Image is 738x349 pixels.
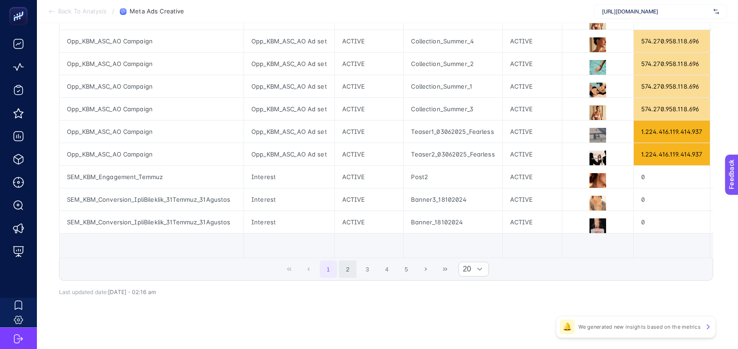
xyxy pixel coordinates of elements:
[503,166,562,188] div: ACTIVE
[60,211,244,233] div: SEM_KBM_Conversion_IpliBileklik_31Temmuz_31Agustos
[358,260,376,278] button: 3
[335,53,404,75] div: ACTIVE
[335,188,404,211] div: ACTIVE
[436,260,454,278] button: Last Page
[60,120,244,143] div: Opp_KBM_ASC_AO Campaign
[244,98,334,120] div: Opp_KBM_ASC_AO Ad set
[60,98,244,120] div: Opp_KBM_ASC_AO Campaign
[244,211,334,233] div: Interest
[404,143,502,165] div: Teaser2_03062025_Fearless
[60,30,244,52] div: Opp_KBM_ASC_AO Campaign
[112,7,114,15] span: /
[503,30,562,52] div: ACTIVE
[503,75,562,97] div: ACTIVE
[404,30,502,52] div: Collection_Summer_4
[404,75,502,97] div: Collection_Summer_1
[404,211,502,233] div: Banner_18102024
[339,260,357,278] button: 2
[335,98,404,120] div: ACTIVE
[320,260,337,278] button: 1
[130,8,184,15] span: Meta Ads Creative
[714,7,719,16] img: svg%3e
[244,53,334,75] div: Opp_KBM_ASC_AO Ad set
[634,120,710,143] div: 1.224.416.119.414.937
[60,75,244,97] div: Opp_KBM_ASC_AO Campaign
[634,166,710,188] div: 0
[60,143,244,165] div: Opp_KBM_ASC_AO Campaign
[404,53,502,75] div: Collection_Summer_2
[634,98,710,120] div: 574.270.958.118.696
[335,166,404,188] div: ACTIVE
[404,188,502,211] div: Banner3_18102024
[108,289,156,295] span: [DATE]・02:16 am
[59,289,108,295] span: Last updated date:
[244,75,334,97] div: Opp_KBM_ASC_AO Ad set
[335,211,404,233] div: ACTIVE
[634,143,710,165] div: 1.224.416.119.414.937
[404,120,502,143] div: Teaser1_03062025_Fearless
[244,30,334,52] div: Opp_KBM_ASC_AO Ad set
[378,260,396,278] button: 4
[560,319,575,334] div: 🔔
[503,188,562,211] div: ACTIVE
[244,188,334,211] div: Interest
[60,166,244,188] div: SEM_KBM_Engagement_Temmuz
[578,323,701,331] p: We generated new insights based on the metrics
[503,211,562,233] div: ACTIVE
[244,120,334,143] div: Opp_KBM_ASC_AO Ad set
[60,188,244,211] div: SEM_KBM_Conversion_IpliBileklik_31Temmuz_31Agustos
[634,211,710,233] div: 0
[503,98,562,120] div: ACTIVE
[244,166,334,188] div: Interest
[503,143,562,165] div: ACTIVE
[335,120,404,143] div: ACTIVE
[404,98,502,120] div: Collection_Summer_3
[404,166,502,188] div: Post2
[503,120,562,143] div: ACTIVE
[634,30,710,52] div: 574.270.958.118.696
[634,53,710,75] div: 574.270.958.118.696
[459,262,471,276] span: Rows per page
[398,260,415,278] button: 5
[60,53,244,75] div: Opp_KBM_ASC_AO Campaign
[58,8,107,15] span: Back To Analysis
[634,188,710,211] div: 0
[6,3,35,10] span: Feedback
[335,30,404,52] div: ACTIVE
[335,143,404,165] div: ACTIVE
[634,75,710,97] div: 574.270.958.118.696
[244,143,334,165] div: Opp_KBM_ASC_AO Ad set
[417,260,434,278] button: Next Page
[602,8,710,15] span: [URL][DOMAIN_NAME]
[335,75,404,97] div: ACTIVE
[503,53,562,75] div: ACTIVE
